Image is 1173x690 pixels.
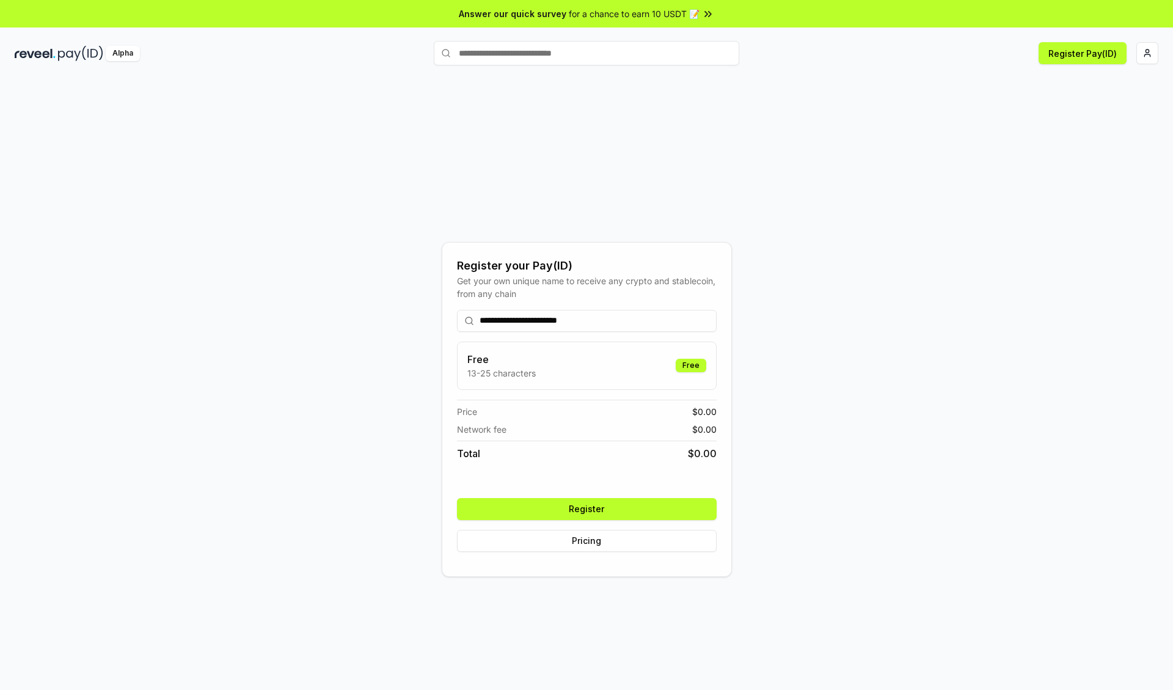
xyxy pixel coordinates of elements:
[457,405,477,418] span: Price
[676,359,706,372] div: Free
[457,423,506,436] span: Network fee
[457,274,717,300] div: Get your own unique name to receive any crypto and stablecoin, from any chain
[457,498,717,520] button: Register
[58,46,103,61] img: pay_id
[692,405,717,418] span: $ 0.00
[688,446,717,461] span: $ 0.00
[15,46,56,61] img: reveel_dark
[457,257,717,274] div: Register your Pay(ID)
[457,446,480,461] span: Total
[457,530,717,552] button: Pricing
[692,423,717,436] span: $ 0.00
[569,7,700,20] span: for a chance to earn 10 USDT 📝
[106,46,140,61] div: Alpha
[467,367,536,380] p: 13-25 characters
[459,7,566,20] span: Answer our quick survey
[1039,42,1127,64] button: Register Pay(ID)
[467,352,536,367] h3: Free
